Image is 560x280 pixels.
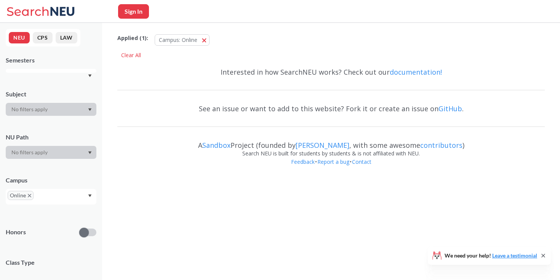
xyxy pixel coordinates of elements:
a: GitHub [438,104,462,113]
div: Subject [6,90,96,98]
a: contributors [420,141,462,150]
div: Dropdown arrow [6,146,96,159]
span: Class Type [6,258,96,267]
div: Search NEU is built for students by students & is not affiliated with NEU. [117,149,545,158]
a: Sandbox [202,141,230,150]
div: OnlineX to remove pillDropdown arrow [6,189,96,205]
p: Honors [6,228,26,237]
a: documentation! [390,67,442,77]
svg: Dropdown arrow [88,108,92,111]
span: OnlineX to remove pill [8,191,34,200]
a: Feedback [291,158,315,165]
svg: Dropdown arrow [88,151,92,154]
a: Report a bug [317,158,350,165]
div: Interested in how SearchNEU works? Check out our [117,61,545,83]
a: Contact [352,158,372,165]
div: Clear All [117,50,145,61]
div: Campus [6,176,96,184]
div: A Project (founded by , with some awesome ) [117,134,545,149]
div: Dropdown arrow [6,103,96,116]
div: Semesters [6,56,96,64]
button: Campus: Online [155,34,210,46]
span: We need your help! [445,253,537,258]
a: [PERSON_NAME] [296,141,349,150]
svg: Dropdown arrow [88,194,92,197]
svg: X to remove pill [28,194,31,197]
button: LAW [56,32,77,43]
div: • • [117,158,545,178]
span: Applied ( 1 ): [117,34,148,42]
button: NEU [9,32,30,43]
a: Leave a testimonial [492,252,537,259]
div: NU Path [6,133,96,141]
div: See an issue or want to add to this website? Fork it or create an issue on . [117,98,545,120]
svg: Dropdown arrow [88,74,92,77]
button: CPS [33,32,53,43]
button: Sign In [118,4,149,19]
span: Campus: Online [159,36,197,43]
